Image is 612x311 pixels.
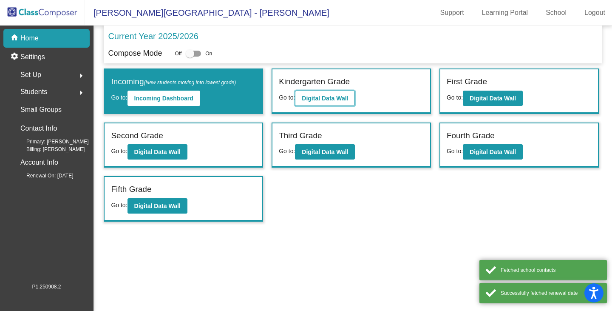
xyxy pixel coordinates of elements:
span: Students [20,86,47,98]
b: Digital Data Wall [470,148,516,155]
span: Primary: [PERSON_NAME] [13,138,89,146]
button: Incoming Dashboard [127,91,200,106]
button: Digital Data Wall [295,91,355,106]
b: Digital Data Wall [134,203,181,209]
mat-icon: settings [10,52,20,62]
a: School [539,6,573,20]
p: Home [20,33,39,43]
button: Digital Data Wall [127,198,187,214]
label: Kindergarten Grade [279,76,350,88]
p: Contact Info [20,123,57,134]
div: Fetched school contacts [501,266,601,274]
p: Account Info [20,157,58,168]
b: Digital Data Wall [302,148,348,155]
span: Go to: [279,148,295,154]
label: Second Grade [111,130,163,142]
button: Digital Data Wall [295,144,355,160]
label: Third Grade [279,130,322,142]
div: Successfully fetched renewal date [501,289,601,297]
span: Go to: [111,202,127,208]
span: Set Up [20,69,41,81]
span: Off [175,50,181,57]
span: (New students moving into lowest grade) [144,80,236,86]
p: Current Year 2025/2026 [108,30,198,43]
b: Digital Data Wall [134,148,181,155]
button: Digital Data Wall [127,144,187,160]
label: First Grade [447,76,487,88]
span: Go to: [447,94,463,101]
span: Go to: [111,94,127,101]
span: Renewal On: [DATE] [13,172,73,180]
b: Digital Data Wall [302,95,348,102]
label: Fourth Grade [447,130,495,142]
span: Go to: [111,148,127,154]
a: Learning Portal [475,6,535,20]
button: Digital Data Wall [463,144,523,160]
p: Settings [20,52,45,62]
label: Incoming [111,76,236,88]
span: Billing: [PERSON_NAME] [13,146,85,153]
span: Go to: [447,148,463,154]
p: Compose Mode [108,48,162,59]
span: On [205,50,212,57]
mat-icon: arrow_right [76,71,86,81]
a: Logout [578,6,612,20]
mat-icon: arrow_right [76,88,86,98]
mat-icon: home [10,33,20,43]
span: [PERSON_NAME][GEOGRAPHIC_DATA] - [PERSON_NAME] [85,6,329,20]
b: Incoming Dashboard [134,95,193,102]
button: Digital Data Wall [463,91,523,106]
a: Support [433,6,471,20]
p: Small Groups [20,104,62,116]
span: Go to: [279,94,295,101]
label: Fifth Grade [111,183,151,196]
b: Digital Data Wall [470,95,516,102]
